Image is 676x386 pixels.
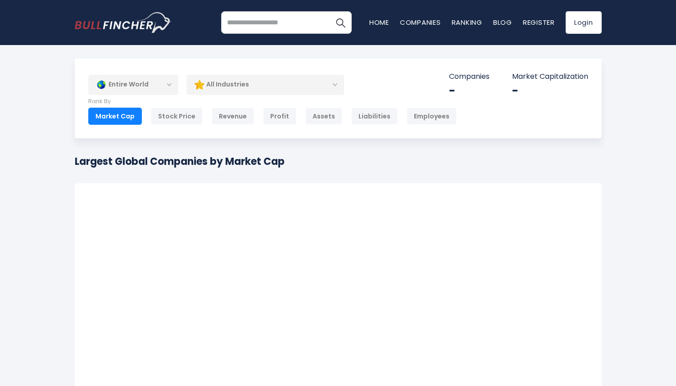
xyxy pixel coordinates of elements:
[212,108,254,125] div: Revenue
[88,74,178,95] div: Entire World
[75,154,285,169] h1: Largest Global Companies by Market Cap
[369,18,389,27] a: Home
[523,18,555,27] a: Register
[88,108,142,125] div: Market Cap
[329,11,352,34] button: Search
[186,74,344,95] div: All Industries
[75,12,172,33] a: Go to homepage
[449,72,490,82] p: Companies
[263,108,296,125] div: Profit
[305,108,342,125] div: Assets
[512,72,588,82] p: Market Capitalization
[400,18,441,27] a: Companies
[407,108,457,125] div: Employees
[75,12,172,33] img: bullfincher logo
[452,18,482,27] a: Ranking
[88,98,457,105] p: Rank By
[512,84,588,98] div: -
[351,108,398,125] div: Liabilities
[566,11,602,34] a: Login
[449,84,490,98] div: -
[493,18,512,27] a: Blog
[151,108,203,125] div: Stock Price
